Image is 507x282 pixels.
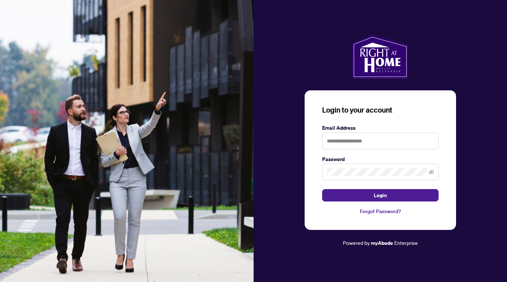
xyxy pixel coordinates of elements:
button: Login [322,189,439,201]
span: eye-invisible [429,169,434,175]
span: Enterprise [394,239,418,246]
a: Forgot Password? [322,207,439,215]
span: Powered by [343,239,370,246]
h3: Login to your account [322,105,439,115]
span: Login [374,189,387,201]
label: Password [322,155,439,163]
label: Email Address [322,124,439,132]
img: ma-logo [352,35,408,79]
a: myAbode [371,239,393,247]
